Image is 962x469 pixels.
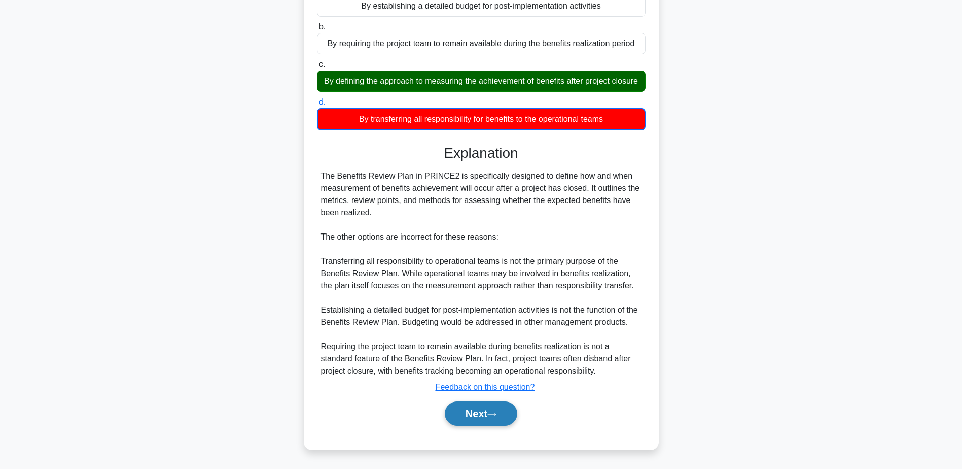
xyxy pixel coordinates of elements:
[319,60,325,69] span: c.
[323,145,639,162] h3: Explanation
[445,401,517,426] button: Next
[436,383,535,391] a: Feedback on this question?
[317,108,646,130] div: By transferring all responsibility for benefits to the operational teams
[321,170,642,377] div: The Benefits Review Plan in PRINCE2 is specifically designed to define how and when measurement o...
[319,22,326,31] span: b.
[319,97,326,106] span: d.
[317,33,646,54] div: By requiring the project team to remain available during the benefits realization period
[317,71,646,92] div: By defining the approach to measuring the achievement of benefits after project closure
